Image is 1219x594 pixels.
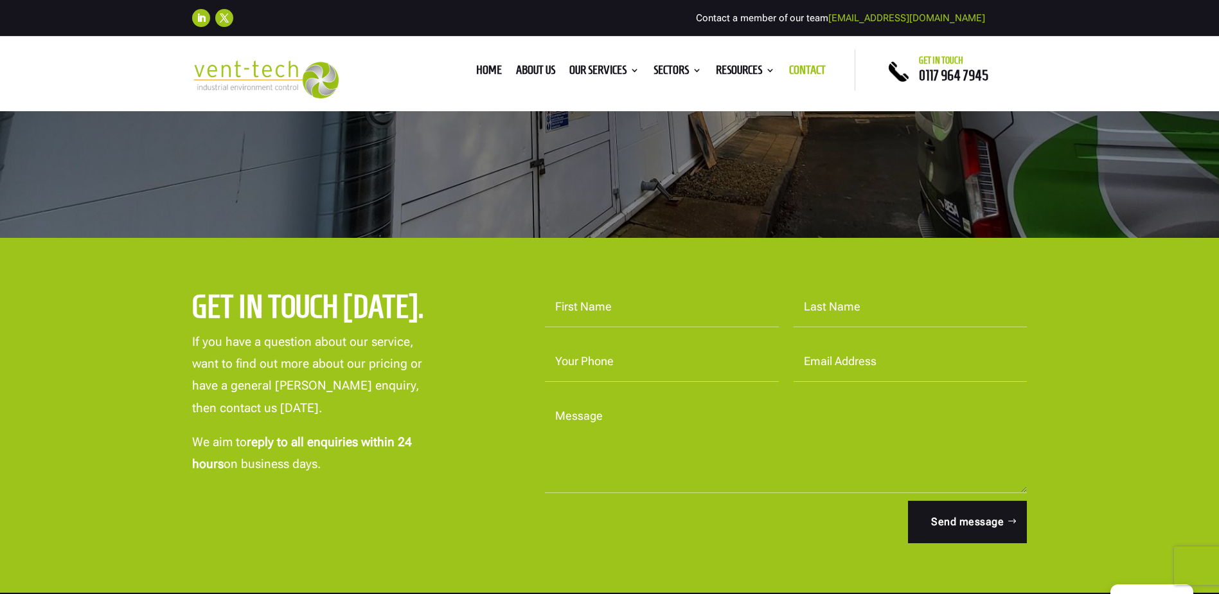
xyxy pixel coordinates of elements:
[828,12,985,24] a: [EMAIL_ADDRESS][DOMAIN_NAME]
[919,67,988,83] a: 0117 964 7945
[192,9,210,27] a: Follow on LinkedIn
[192,334,422,415] span: If you have a question about our service, want to find out more about our pricing or have a gener...
[716,66,775,80] a: Resources
[516,66,555,80] a: About us
[545,342,779,382] input: Your Phone
[192,435,247,449] span: We aim to
[224,456,321,471] span: on business days.
[654,66,702,80] a: Sectors
[192,60,339,98] img: 2023-09-27T08_35_16.549ZVENT-TECH---Clear-background
[569,66,639,80] a: Our Services
[696,12,985,24] span: Contact a member of our team
[794,342,1028,382] input: Email Address
[919,55,963,66] span: Get in touch
[794,287,1028,327] input: Last Name
[215,9,233,27] a: Follow on X
[476,66,502,80] a: Home
[545,287,779,327] input: First Name
[908,501,1027,543] button: Send message
[192,287,460,332] h2: Get in touch [DATE].
[789,66,826,80] a: Contact
[192,435,412,471] strong: reply to all enquiries within 24 hours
